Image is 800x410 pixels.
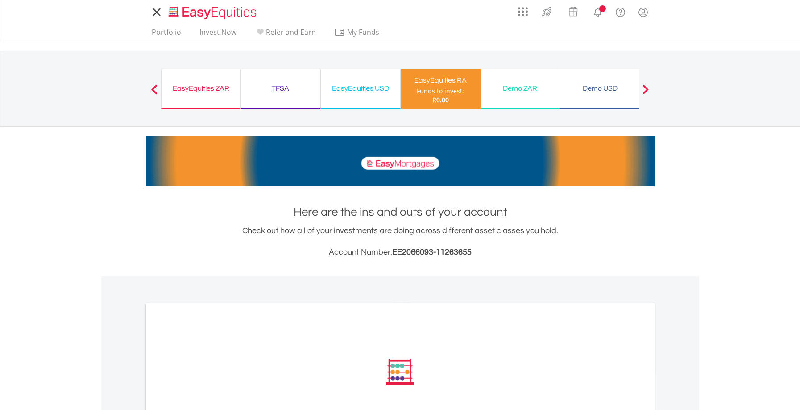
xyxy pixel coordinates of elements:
[560,2,586,19] a: Vouchers
[251,28,319,42] a: Refer and Earn
[586,2,609,20] a: Notifications
[566,4,580,19] img: vouchers-v2.svg
[518,7,528,17] img: grid-menu-icon.svg
[167,82,235,95] div: EasyEquities ZAR
[637,89,655,98] button: Next
[148,28,185,42] a: Portfolio
[146,204,655,220] h1: Here are the ins and outs of your account
[566,82,634,95] div: Demo USD
[392,248,472,256] span: EE2066093-11263655
[167,5,260,20] img: EasyEquities_Logo.png
[406,74,475,87] div: EasyEquities RA
[512,2,534,17] a: AppsGrid
[246,82,315,95] div: TFSA
[165,2,260,20] a: Home page
[196,28,240,42] a: Invest Now
[266,27,316,37] span: Refer and Earn
[609,2,632,20] a: FAQ's and Support
[145,89,163,98] button: Previous
[632,2,655,22] a: My Profile
[486,82,555,95] div: Demo ZAR
[146,136,655,186] img: EasyMortage Promotion Banner
[432,96,449,104] span: R0.00
[146,246,655,259] h3: Account Number:
[334,26,393,38] span: My Funds
[326,82,395,95] div: EasyEquities USD
[417,87,464,96] div: Funds to invest:
[539,4,554,19] img: thrive-v2.svg
[146,225,655,259] div: Check out how all of your investments are doing across different asset classes you hold.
